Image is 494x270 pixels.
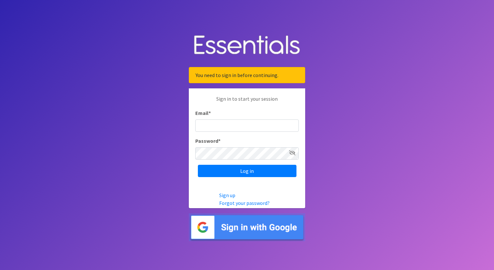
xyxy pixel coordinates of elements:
[219,192,235,198] a: Sign up
[189,29,305,62] img: Human Essentials
[195,137,220,145] label: Password
[195,109,211,117] label: Email
[209,110,211,116] abbr: required
[219,200,270,206] a: Forgot your password?
[218,138,220,144] abbr: required
[195,95,299,109] p: Sign in to start your session
[189,67,305,83] div: You need to sign in before continuing.
[189,213,305,242] img: Sign in with Google
[198,165,296,177] input: Log in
